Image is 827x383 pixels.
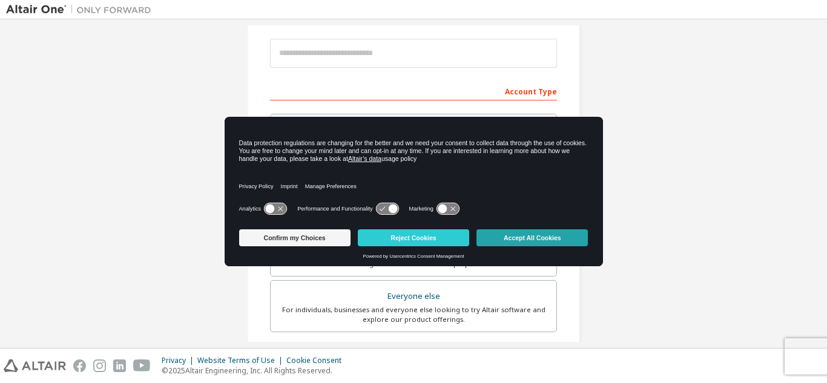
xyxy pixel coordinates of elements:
[133,359,151,372] img: youtube.svg
[278,305,549,324] div: For individuals, businesses and everyone else looking to try Altair software and explore our prod...
[93,359,106,372] img: instagram.svg
[270,81,557,100] div: Account Type
[278,288,549,305] div: Everyone else
[197,356,286,365] div: Website Terms of Use
[6,4,157,16] img: Altair One
[162,365,349,376] p: © 2025 Altair Engineering, Inc. All Rights Reserved.
[4,359,66,372] img: altair_logo.svg
[286,356,349,365] div: Cookie Consent
[113,359,126,372] img: linkedin.svg
[73,359,86,372] img: facebook.svg
[162,356,197,365] div: Privacy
